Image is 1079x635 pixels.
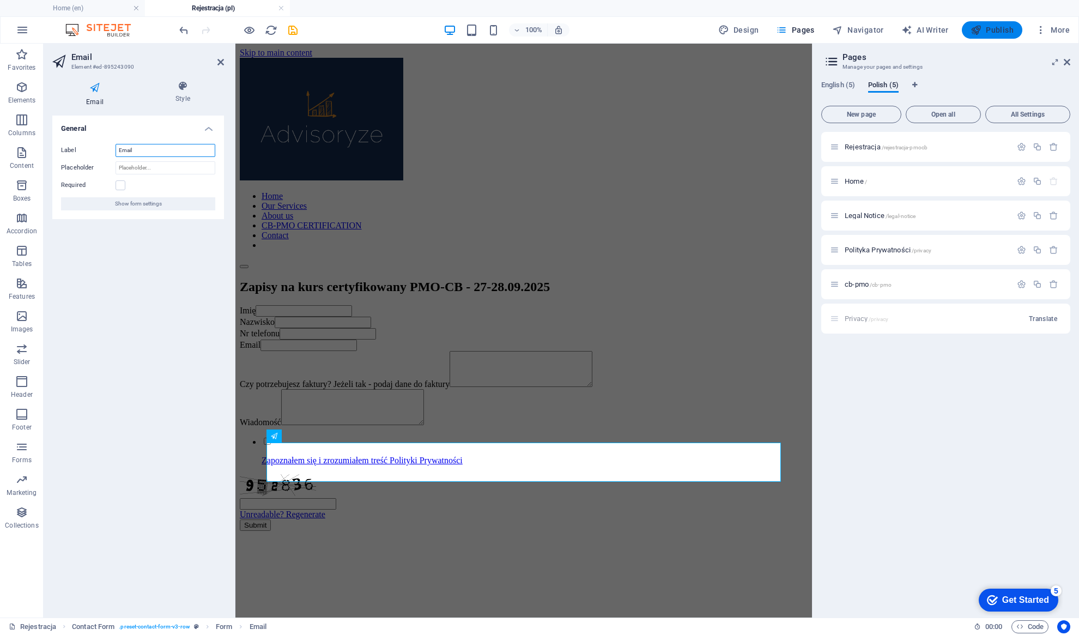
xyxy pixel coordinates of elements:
[116,144,215,157] input: Label...
[1017,245,1026,255] div: Settings
[52,116,224,135] h4: General
[509,23,548,37] button: 100%
[841,281,1011,288] div: cb-pmo/cb-pmo
[842,62,1048,72] h3: Manage your pages and settings
[974,620,1003,633] h6: Session time
[9,292,35,301] p: Features
[1057,620,1070,633] button: Usercentrics
[1033,245,1042,255] div: Duplicate
[216,620,232,633] span: Click to select. Double-click to edit
[718,25,759,35] span: Design
[52,81,142,107] h4: Email
[841,178,1011,185] div: Home/
[912,247,931,253] span: /privacy
[1033,142,1042,152] div: Duplicate
[525,23,543,37] h6: 100%
[5,521,38,530] p: Collections
[10,161,34,170] p: Content
[1011,620,1048,633] button: Code
[7,488,37,497] p: Marketing
[178,24,190,37] i: Undo: Change label (Ctrl+Z)
[63,23,144,37] img: Editor Logo
[832,25,884,35] span: Navigator
[841,246,1011,253] div: Polityka Prywatności/privacy
[32,12,79,22] div: Get Started
[14,358,31,366] p: Slider
[1017,142,1026,152] div: Settings
[119,620,190,633] span: . preset-contact-form-v3-row
[962,21,1022,39] button: Publish
[1033,280,1042,289] div: Duplicate
[116,161,215,174] input: Placeholder...
[1017,280,1026,289] div: Settings
[1016,620,1044,633] span: Code
[1029,315,1057,323] span: Translate
[9,620,56,633] a: Click to cancel selection. Double-click to open Pages
[1049,245,1058,255] div: Remove
[714,21,763,39] div: Design (Ctrl+Alt+Y)
[115,197,162,210] span: Show form settings
[1049,142,1058,152] div: Remove
[12,259,32,268] p: Tables
[1025,310,1062,328] button: Translate
[1049,211,1058,220] div: Remove
[985,106,1070,123] button: All Settings
[264,23,277,37] button: reload
[971,25,1014,35] span: Publish
[61,179,116,192] label: Required
[865,179,867,185] span: /
[714,21,763,39] button: Design
[821,106,901,123] button: New page
[1031,21,1074,39] button: More
[72,620,114,633] span: Click to select. Double-click to edit
[776,25,814,35] span: Pages
[72,620,266,633] nav: breadcrumb
[897,21,953,39] button: AI Writer
[9,5,88,28] div: Get Started 5 items remaining, 0% complete
[286,23,299,37] button: save
[828,21,888,39] button: Navigator
[4,4,77,14] a: Skip to main content
[870,282,892,288] span: /cb-pmo
[985,620,1002,633] span: 00 00
[1049,177,1058,186] div: The startpage cannot be deleted
[845,211,916,220] span: Click to open page
[554,25,563,35] i: On resize automatically adjust zoom level to fit chosen device.
[845,177,867,185] span: Click to open page
[71,62,202,72] h3: Element #ed-895243090
[287,24,299,37] i: Save (Ctrl+S)
[12,423,32,432] p: Footer
[1049,280,1058,289] div: Remove
[145,2,290,14] h4: Rejestracja (pl)
[61,161,116,174] label: Placeholder
[11,325,33,334] p: Images
[841,212,1011,219] div: Legal Notice/legal-notice
[177,23,190,37] button: undo
[821,81,1070,101] div: Language Tabs
[826,111,896,118] span: New page
[886,213,916,219] span: /legal-notice
[7,227,37,235] p: Accordion
[1035,25,1070,35] span: More
[990,111,1065,118] span: All Settings
[8,63,35,72] p: Favorites
[1017,211,1026,220] div: Settings
[81,2,92,13] div: 5
[61,144,116,157] label: Label
[845,246,931,254] span: Click to open page
[821,78,855,94] span: English (5)
[11,390,33,399] p: Header
[841,143,1011,150] div: Rejestracja/rejestracja-pmocb
[8,96,36,105] p: Elements
[243,23,256,37] button: Click here to leave preview mode and continue editing
[71,52,224,62] h2: Email
[1017,177,1026,186] div: Settings
[1033,211,1042,220] div: Duplicate
[845,143,928,151] span: Rejestracja
[8,129,35,137] p: Columns
[901,25,949,35] span: AI Writer
[868,78,899,94] span: Polish (5)
[906,106,981,123] button: Open all
[772,21,819,39] button: Pages
[882,144,928,150] span: /rejestracja-pmocb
